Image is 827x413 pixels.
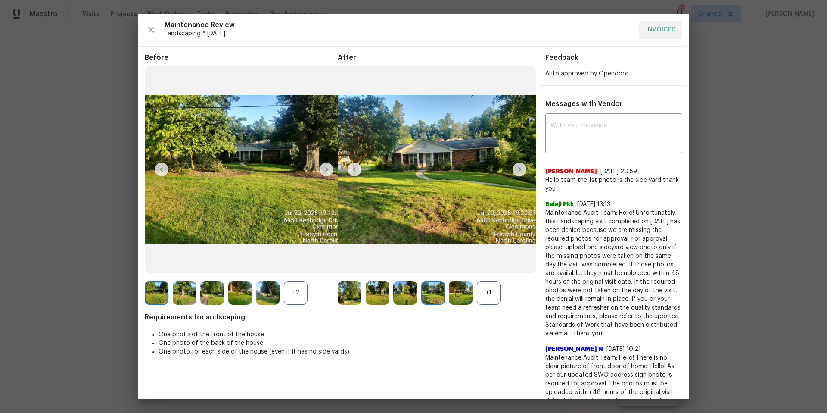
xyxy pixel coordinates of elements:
img: right-chevron-button-url [513,163,526,176]
span: Balaji Pkk [545,200,574,209]
span: After [338,53,531,62]
span: [DATE] 20:59 [600,169,637,175]
span: Feedback [545,54,578,61]
span: [DATE] 10:21 [606,346,641,352]
span: Requirements for landscaping [145,313,531,322]
span: Maintenance Review [165,21,632,29]
img: left-chevron-button-url [155,163,168,176]
div: +2 [284,281,308,305]
li: One photo of the front of the house [159,330,531,339]
li: One photo for each side of the house (even if it has no side yards) [159,347,531,356]
span: [PERSON_NAME] [545,167,597,176]
span: Messages with Vendor [545,100,622,107]
span: Auto approved by Opendoor [545,71,628,77]
span: Before [145,53,338,62]
span: Hello team the 1st photo is the side yard thank you [545,176,682,193]
span: [PERSON_NAME] N [545,345,603,354]
span: Maintenance Audit Team: Hello! Unfortunately, this Landscaping visit completed on [DATE] has been... [545,209,682,338]
img: right-chevron-button-url [320,163,333,176]
span: [DATE] 13:13 [577,201,610,207]
li: One photo of the back of the house [159,339,531,347]
span: Landscaping * [DATE] [165,29,632,38]
img: left-chevron-button-url [348,163,361,176]
div: +1 [477,281,501,305]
